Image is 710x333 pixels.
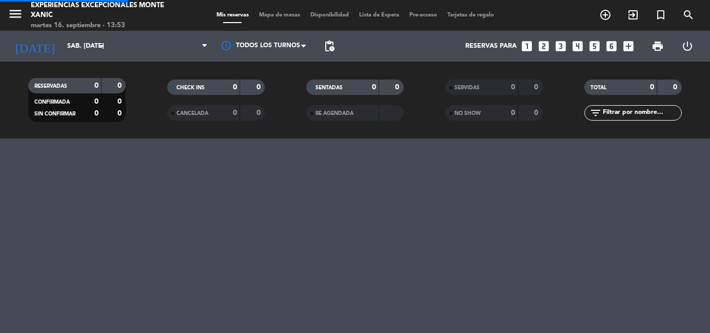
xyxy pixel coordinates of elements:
[673,84,679,91] strong: 0
[315,85,343,90] span: SENTADAS
[31,21,170,31] div: martes 16. septiembre - 13:53
[315,111,353,116] span: RE AGENDADA
[511,109,515,116] strong: 0
[8,6,23,22] i: menu
[34,100,70,105] span: CONFIRMADA
[117,98,124,105] strong: 0
[673,31,702,62] div: LOG OUT
[588,40,601,53] i: looks_5
[323,40,336,52] span: pending_actions
[372,84,376,91] strong: 0
[34,84,67,89] span: RESERVADAS
[257,84,263,91] strong: 0
[176,111,208,116] span: CANCELADA
[571,40,584,53] i: looks_4
[94,82,98,89] strong: 0
[619,6,647,24] span: WALK IN
[465,43,517,50] span: Reservas para
[117,82,124,89] strong: 0
[404,12,442,18] span: Pre-acceso
[605,40,618,53] i: looks_6
[591,6,619,24] span: RESERVAR MESA
[211,12,254,18] span: Mis reservas
[682,9,695,21] i: search
[442,12,499,18] span: Tarjetas de regalo
[534,84,540,91] strong: 0
[675,6,702,24] span: BUSCAR
[622,40,635,53] i: add_box
[520,40,534,53] i: looks_one
[257,109,263,116] strong: 0
[681,40,694,52] i: power_settings_new
[511,84,515,91] strong: 0
[652,40,664,52] span: print
[354,12,404,18] span: Lista de Espera
[254,12,305,18] span: Mapa de mesas
[455,85,480,90] span: SERVIDAS
[537,40,550,53] i: looks_two
[599,9,612,21] i: add_circle_outline
[395,84,401,91] strong: 0
[8,6,23,25] button: menu
[305,12,354,18] span: Disponibilidad
[94,98,98,105] strong: 0
[233,84,237,91] strong: 0
[8,35,62,57] i: [DATE]
[647,6,675,24] span: Reserva especial
[650,84,654,91] strong: 0
[233,109,237,116] strong: 0
[554,40,567,53] i: looks_3
[117,110,124,117] strong: 0
[627,9,639,21] i: exit_to_app
[34,111,75,116] span: SIN CONFIRMAR
[31,1,170,21] div: Experiencias Excepcionales Monte Xanic
[590,85,606,90] span: TOTAL
[589,107,602,119] i: filter_list
[95,40,108,52] i: arrow_drop_down
[534,109,540,116] strong: 0
[602,107,681,119] input: Filtrar por nombre...
[176,85,205,90] span: CHECK INS
[94,110,98,117] strong: 0
[655,9,667,21] i: turned_in_not
[455,111,481,116] span: NO SHOW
